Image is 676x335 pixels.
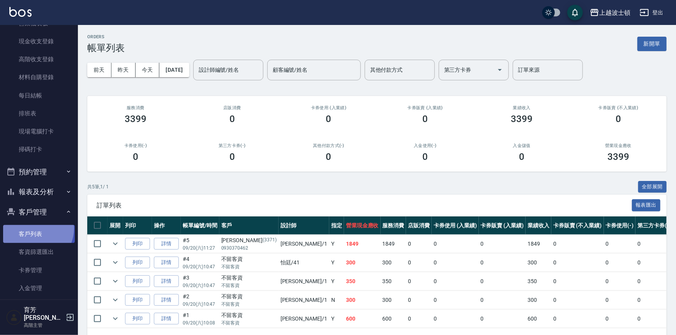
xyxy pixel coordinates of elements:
[483,105,561,110] h2: 業績收入
[406,216,432,235] th: 店販消費
[344,235,381,253] td: 1849
[422,151,428,162] h3: 0
[87,34,125,39] h2: ORDERS
[183,282,217,289] p: 09/20 (六) 10:47
[3,162,75,182] button: 預約管理
[183,245,217,252] p: 09/20 (六) 11:27
[406,291,432,309] td: 0
[154,313,179,325] a: 詳情
[635,216,673,235] th: 第三方卡券(-)
[221,311,277,319] div: 不留客資
[152,216,181,235] th: 操作
[133,151,138,162] h3: 0
[599,8,630,18] div: 上越波士頓
[3,32,75,50] a: 現金收支登錄
[108,216,123,235] th: 展開
[181,216,219,235] th: 帳單編號/時間
[551,310,604,328] td: 0
[604,253,636,272] td: 0
[432,235,479,253] td: 0
[229,151,235,162] h3: 0
[526,216,551,235] th: 業績收入
[635,310,673,328] td: 0
[386,105,464,110] h2: 卡券販賣 (入業績)
[632,199,661,211] button: 報表匯出
[3,105,75,122] a: 排班表
[637,40,667,47] a: 新開單
[290,105,368,110] h2: 卡券使用 (入業績)
[3,243,75,261] a: 客資篩選匯出
[604,235,636,253] td: 0
[154,294,179,306] a: 詳情
[97,143,175,148] h2: 卡券使用(-)
[221,319,277,326] p: 不留客資
[87,183,109,190] p: 共 5 筆, 1 / 1
[329,272,344,291] td: Y
[483,143,561,148] h2: 入金儲值
[3,182,75,202] button: 報表及分析
[406,253,432,272] td: 0
[551,253,604,272] td: 0
[87,43,125,53] h3: 帳單列表
[329,216,344,235] th: 指定
[221,255,277,263] div: 不留客資
[432,291,479,309] td: 0
[344,310,381,328] td: 600
[526,310,551,328] td: 600
[432,216,479,235] th: 卡券使用 (入業績)
[551,291,604,309] td: 0
[494,64,506,76] button: Open
[193,105,271,110] h2: 店販消費
[290,143,368,148] h2: 其他付款方式(-)
[279,272,329,291] td: [PERSON_NAME] /1
[432,310,479,328] td: 0
[479,272,526,291] td: 0
[183,319,217,326] p: 09/20 (六) 10:08
[329,291,344,309] td: N
[154,257,179,269] a: 詳情
[181,235,219,253] td: #5
[406,310,432,328] td: 0
[479,235,526,253] td: 0
[526,291,551,309] td: 300
[329,310,344,328] td: Y
[635,253,673,272] td: 0
[587,5,634,21] button: 上越波士頓
[279,253,329,272] td: 怡廷 /41
[109,257,121,268] button: expand row
[183,263,217,270] p: 09/20 (六) 10:47
[326,113,332,124] h3: 0
[637,37,667,51] button: 新開單
[125,113,146,124] h3: 3399
[551,235,604,253] td: 0
[97,202,632,209] span: 訂單列表
[3,68,75,86] a: 材料自購登錄
[3,87,75,105] a: 每日結帳
[154,275,179,287] a: 詳情
[3,225,75,243] a: 客戶列表
[526,235,551,253] td: 1849
[109,238,121,250] button: expand row
[219,216,279,235] th: 客戶
[381,216,406,235] th: 服務消費
[604,310,636,328] td: 0
[432,272,479,291] td: 0
[123,216,152,235] th: 列印
[526,272,551,291] td: 350
[432,253,479,272] td: 0
[511,113,533,124] h3: 3399
[344,272,381,291] td: 350
[567,5,583,20] button: save
[279,216,329,235] th: 設計師
[406,272,432,291] td: 0
[181,310,219,328] td: #1
[381,291,406,309] td: 300
[263,236,277,245] p: (3371)
[3,50,75,68] a: 高階收支登錄
[181,272,219,291] td: #3
[479,310,526,328] td: 0
[181,253,219,272] td: #4
[221,245,277,252] p: 0930370462
[279,310,329,328] td: [PERSON_NAME] /1
[607,151,629,162] h3: 3399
